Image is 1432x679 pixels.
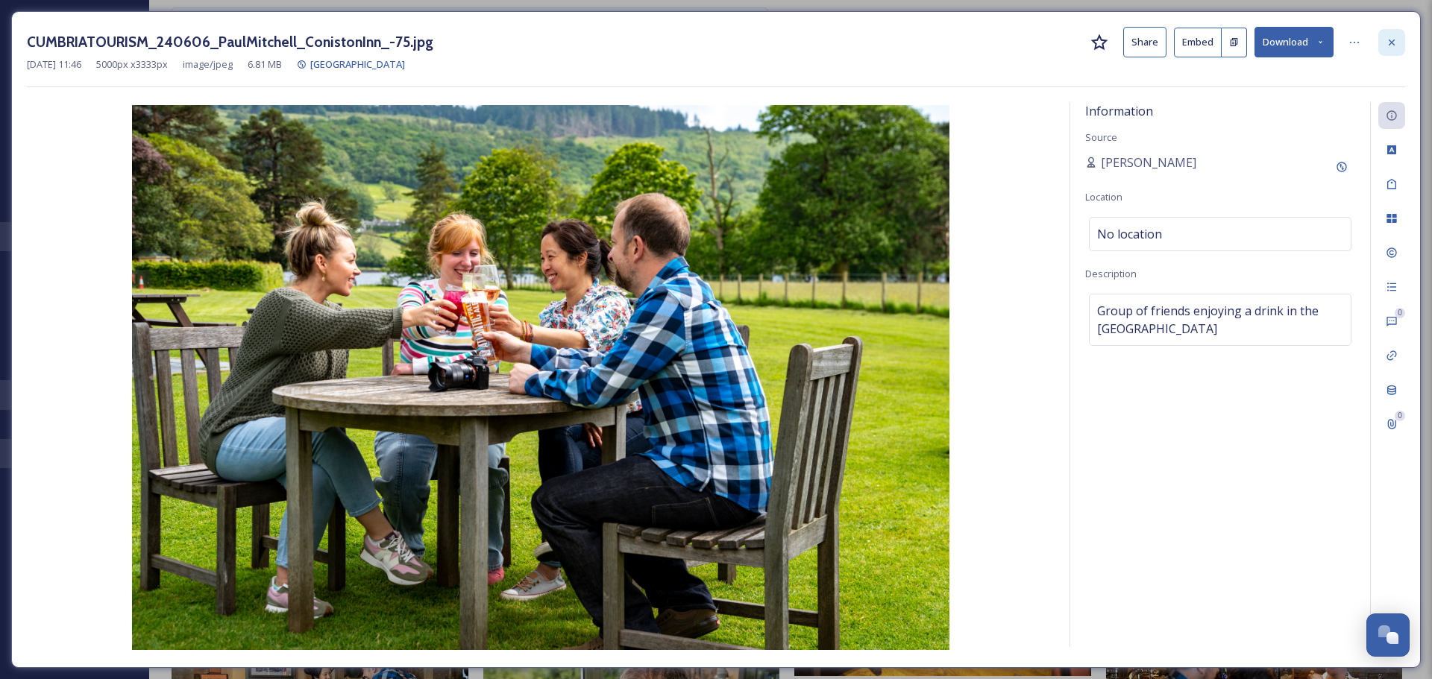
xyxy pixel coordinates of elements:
span: 5000 px x 3333 px [96,57,168,72]
span: Information [1085,103,1153,119]
div: 0 [1395,411,1405,421]
button: Open Chat [1366,613,1410,657]
img: CUMBRIATOURISM_240606_PaulMitchell_ConistonInn_-75.jpg [27,105,1055,650]
span: image/jpeg [183,57,233,72]
button: Share [1123,27,1166,57]
span: Source [1085,130,1117,144]
span: No location [1097,225,1162,243]
span: Description [1085,267,1137,280]
span: [DATE] 11:46 [27,57,81,72]
span: [PERSON_NAME] [1101,154,1196,171]
div: 0 [1395,308,1405,318]
span: [GEOGRAPHIC_DATA] [310,57,405,71]
button: Download [1254,27,1334,57]
span: Location [1085,190,1122,203]
span: 6.81 MB [248,57,282,72]
span: Group of friends enjoying a drink in the [GEOGRAPHIC_DATA] [1097,302,1343,338]
button: Embed [1174,28,1222,57]
h3: CUMBRIATOURISM_240606_PaulMitchell_ConistonInn_-75.jpg [27,31,433,53]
